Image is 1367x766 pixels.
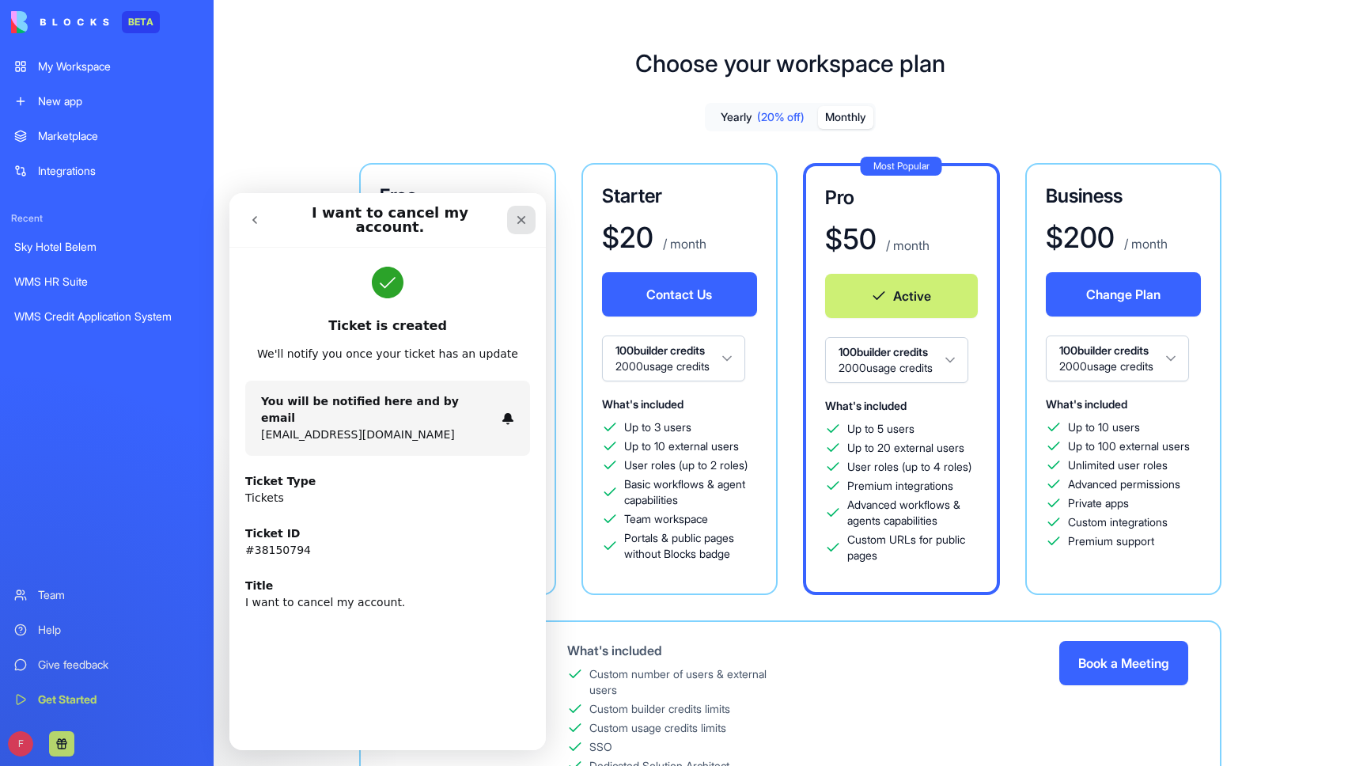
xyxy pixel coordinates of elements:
[5,266,209,298] a: WMS HR Suite
[1046,222,1115,253] h1: $ 200
[602,397,683,411] span: What's included
[5,231,209,263] a: Sky Hotel Belem
[707,106,818,129] button: Yearly
[5,51,209,82] a: My Workspace
[5,649,209,681] a: Give feedback
[847,440,964,456] span: Up to 20 external users
[624,476,758,508] span: Basic workflows & agent capabilities
[1059,641,1188,685] button: Book a Meeting
[38,622,199,638] div: Help
[847,497,978,529] span: Advanced workflows & agents capabilities
[1068,533,1154,549] span: Premium support
[847,478,953,494] span: Premium integrations
[5,684,209,715] a: Get Started
[5,579,209,611] a: Team
[589,739,612,755] div: SSO
[757,109,805,125] span: (20% off)
[11,11,109,33] img: logo
[660,234,706,253] p: / month
[11,11,160,33] a: BETA
[380,184,536,209] h3: Free
[847,532,978,563] span: Custom URLs for public pages
[1068,419,1140,435] span: Up to 10 users
[5,301,209,332] a: WMS Credit Application System
[5,155,209,187] a: Integrations
[624,419,691,435] span: Up to 3 users
[567,641,788,660] div: What's included
[1068,514,1168,530] span: Custom integrations
[14,239,199,255] div: Sky Hotel Belem
[122,11,160,33] div: BETA
[624,438,739,454] span: Up to 10 external users
[1068,438,1190,454] span: Up to 100 external users
[825,223,877,255] h1: $ 50
[1046,397,1127,411] span: What's included
[38,128,199,144] div: Marketplace
[1068,495,1129,511] span: Private apps
[38,93,199,109] div: New app
[818,106,873,129] button: Monthly
[635,49,945,78] h1: Choose your workspace plan
[5,120,209,152] a: Marketplace
[624,511,708,527] span: Team workspace
[229,193,546,750] iframe: To enrich screen reader interactions, please activate Accessibility in Grammarly extension settings
[883,236,930,255] p: / month
[1068,457,1168,473] span: Unlimited user roles
[38,587,199,603] div: Team
[38,692,199,707] div: Get Started
[825,399,907,412] span: What's included
[602,184,758,209] h3: Starter
[847,459,971,475] span: User roles (up to 4 roles)
[38,163,199,179] div: Integrations
[602,222,653,253] h1: $ 20
[5,614,209,646] a: Help
[38,59,199,74] div: My Workspace
[589,666,788,698] div: Custom number of users & external users
[825,274,978,318] button: Active
[825,185,978,210] h3: Pro
[589,720,726,736] div: Custom usage credits limits
[8,731,33,757] span: F
[847,421,914,437] span: Up to 5 users
[14,274,199,290] div: WMS HR Suite
[14,309,199,324] div: WMS Credit Application System
[1068,476,1180,492] span: Advanced permissions
[5,212,209,225] span: Recent
[5,85,209,117] a: New app
[38,657,199,673] div: Give feedback
[861,157,942,176] div: Most Popular
[602,272,758,317] button: Contact Us
[624,457,748,473] span: User roles (up to 2 roles)
[624,530,758,562] span: Portals & public pages without Blocks badge
[1046,184,1202,209] h3: Business
[1046,272,1202,317] button: Change Plan
[589,701,730,717] div: Custom builder credits limits
[1121,234,1168,253] p: / month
